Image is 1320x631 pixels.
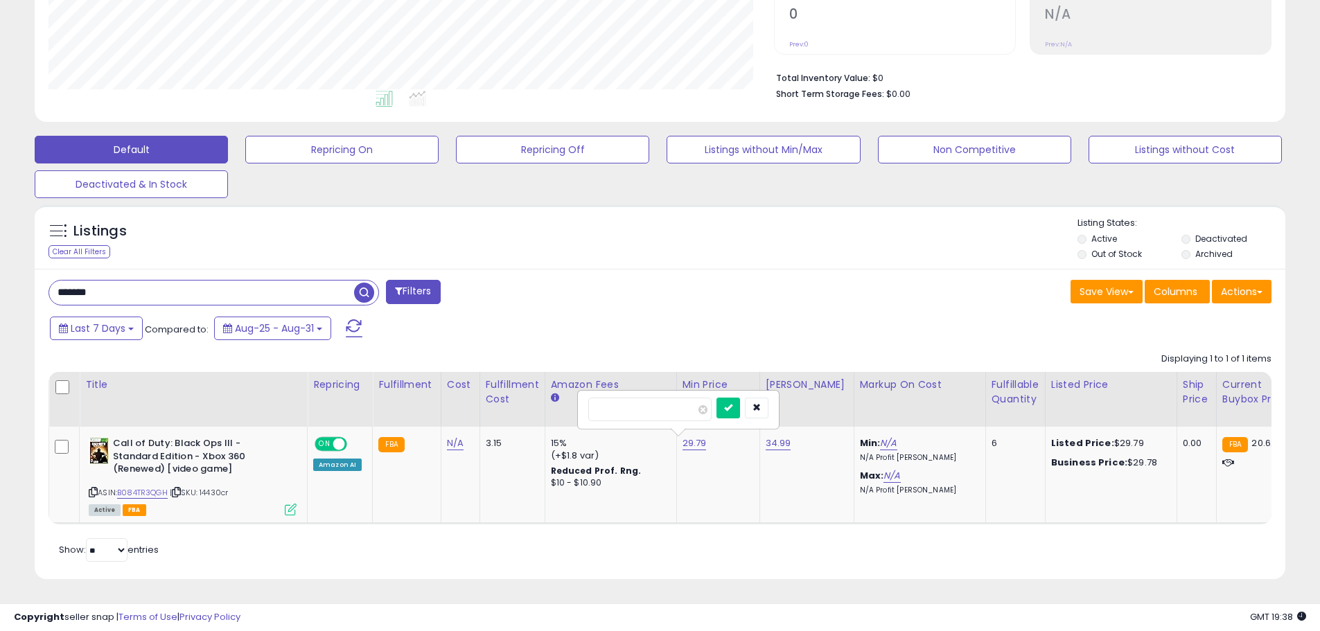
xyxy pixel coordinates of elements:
[1045,6,1271,25] h2: N/A
[551,477,666,489] div: $10 - $10.90
[683,436,707,450] a: 29.79
[313,459,362,471] div: Amazon AI
[1051,436,1114,450] b: Listed Price:
[1077,217,1285,230] p: Listing States:
[1251,436,1276,450] span: 20.62
[1250,610,1306,623] span: 2025-09-8 19:38 GMT
[486,377,539,407] div: Fulfillment Cost
[1183,377,1211,407] div: Ship Price
[89,504,121,516] span: All listings currently available for purchase on Amazon
[551,377,671,392] div: Amazon Fees
[1051,456,1127,469] b: Business Price:
[1154,285,1197,299] span: Columns
[860,469,884,482] b: Max:
[73,222,127,241] h5: Listings
[378,437,404,452] small: FBA
[1051,377,1171,392] div: Listed Price
[854,372,985,427] th: The percentage added to the cost of goods (COGS) that forms the calculator for Min & Max prices.
[1161,353,1271,366] div: Displaying 1 to 1 of 1 items
[59,543,159,556] span: Show: entries
[123,504,146,516] span: FBA
[683,377,754,392] div: Min Price
[447,436,464,450] a: N/A
[766,436,791,450] a: 34.99
[179,610,240,623] a: Privacy Policy
[118,610,177,623] a: Terms of Use
[486,437,534,450] div: 3.15
[860,377,980,392] div: Markup on Cost
[776,69,1261,85] li: $0
[551,465,642,477] b: Reduced Prof. Rng.
[378,377,434,392] div: Fulfillment
[1195,233,1247,245] label: Deactivated
[313,377,367,392] div: Repricing
[1045,40,1072,48] small: Prev: N/A
[447,377,474,392] div: Cost
[667,136,860,163] button: Listings without Min/Max
[766,377,848,392] div: [PERSON_NAME]
[113,437,281,479] b: Call of Duty: Black Ops III - Standard Edition - Xbox 360 (Renewed) [video game]
[145,323,209,336] span: Compared to:
[886,87,910,100] span: $0.00
[1222,377,1294,407] div: Current Buybox Price
[214,317,331,340] button: Aug-25 - Aug-31
[860,453,975,463] p: N/A Profit [PERSON_NAME]
[551,392,559,405] small: Amazon Fees.
[883,469,900,483] a: N/A
[878,136,1071,163] button: Non Competitive
[50,317,143,340] button: Last 7 Days
[345,438,367,450] span: OFF
[1145,280,1210,303] button: Columns
[776,72,870,84] b: Total Inventory Value:
[880,436,897,450] a: N/A
[789,6,1015,25] h2: 0
[85,377,301,392] div: Title
[49,245,110,258] div: Clear All Filters
[235,321,314,335] span: Aug-25 - Aug-31
[1089,136,1282,163] button: Listings without Cost
[14,611,240,624] div: seller snap | |
[1051,456,1166,469] div: $29.78
[1091,233,1117,245] label: Active
[860,436,881,450] b: Min:
[1222,437,1248,452] small: FBA
[316,438,333,450] span: ON
[117,487,168,499] a: B084TR3QGH
[35,170,228,198] button: Deactivated & In Stock
[456,136,649,163] button: Repricing Off
[551,450,666,462] div: (+$1.8 var)
[992,377,1039,407] div: Fulfillable Quantity
[71,321,125,335] span: Last 7 Days
[1195,248,1233,260] label: Archived
[386,280,440,304] button: Filters
[1212,280,1271,303] button: Actions
[35,136,228,163] button: Default
[860,486,975,495] p: N/A Profit [PERSON_NAME]
[1051,437,1166,450] div: $29.79
[1091,248,1142,260] label: Out of Stock
[551,437,666,450] div: 15%
[14,610,64,623] strong: Copyright
[89,437,109,465] img: 51IjEYVou0L._SL40_.jpg
[1183,437,1206,450] div: 0.00
[245,136,439,163] button: Repricing On
[789,40,809,48] small: Prev: 0
[992,437,1035,450] div: 6
[776,88,884,100] b: Short Term Storage Fees:
[170,487,228,498] span: | SKU: 14430cr
[89,437,297,514] div: ASIN:
[1071,280,1143,303] button: Save View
